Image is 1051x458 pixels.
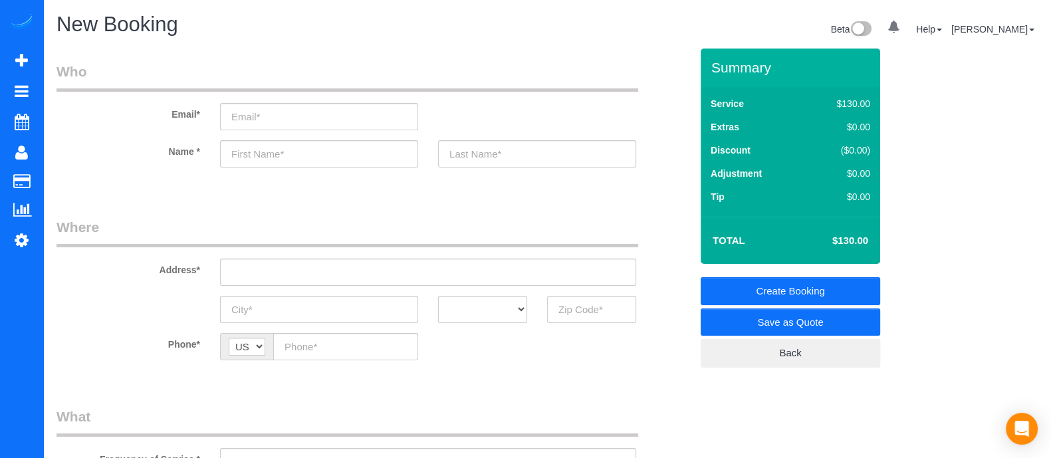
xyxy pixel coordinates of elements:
a: Help [916,24,942,35]
img: Automaid Logo [8,13,35,32]
input: First Name* [220,140,418,168]
div: $130.00 [808,97,870,110]
input: Email* [220,103,418,130]
div: $0.00 [808,190,870,203]
label: Email* [47,103,210,121]
legend: Where [57,217,638,247]
label: Adjustment [711,167,762,180]
div: $0.00 [808,167,870,180]
input: Last Name* [438,140,636,168]
label: Discount [711,144,751,157]
h4: $130.00 [792,235,868,247]
label: Phone* [47,333,210,351]
label: Name * [47,140,210,158]
span: New Booking [57,13,178,36]
input: Zip Code* [547,296,636,323]
a: [PERSON_NAME] [951,24,1034,35]
label: Service [711,97,744,110]
legend: Who [57,62,638,92]
input: Phone* [273,333,418,360]
legend: What [57,407,638,437]
strong: Total [713,235,745,246]
div: Open Intercom Messenger [1006,413,1038,445]
img: New interface [850,21,872,39]
label: Address* [47,259,210,277]
div: ($0.00) [808,144,870,157]
a: Back [701,339,880,367]
label: Extras [711,120,739,134]
a: Beta [831,24,872,35]
h3: Summary [711,60,874,75]
label: Tip [711,190,725,203]
a: Save as Quote [701,308,880,336]
a: Create Booking [701,277,880,305]
input: City* [220,296,418,323]
div: $0.00 [808,120,870,134]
